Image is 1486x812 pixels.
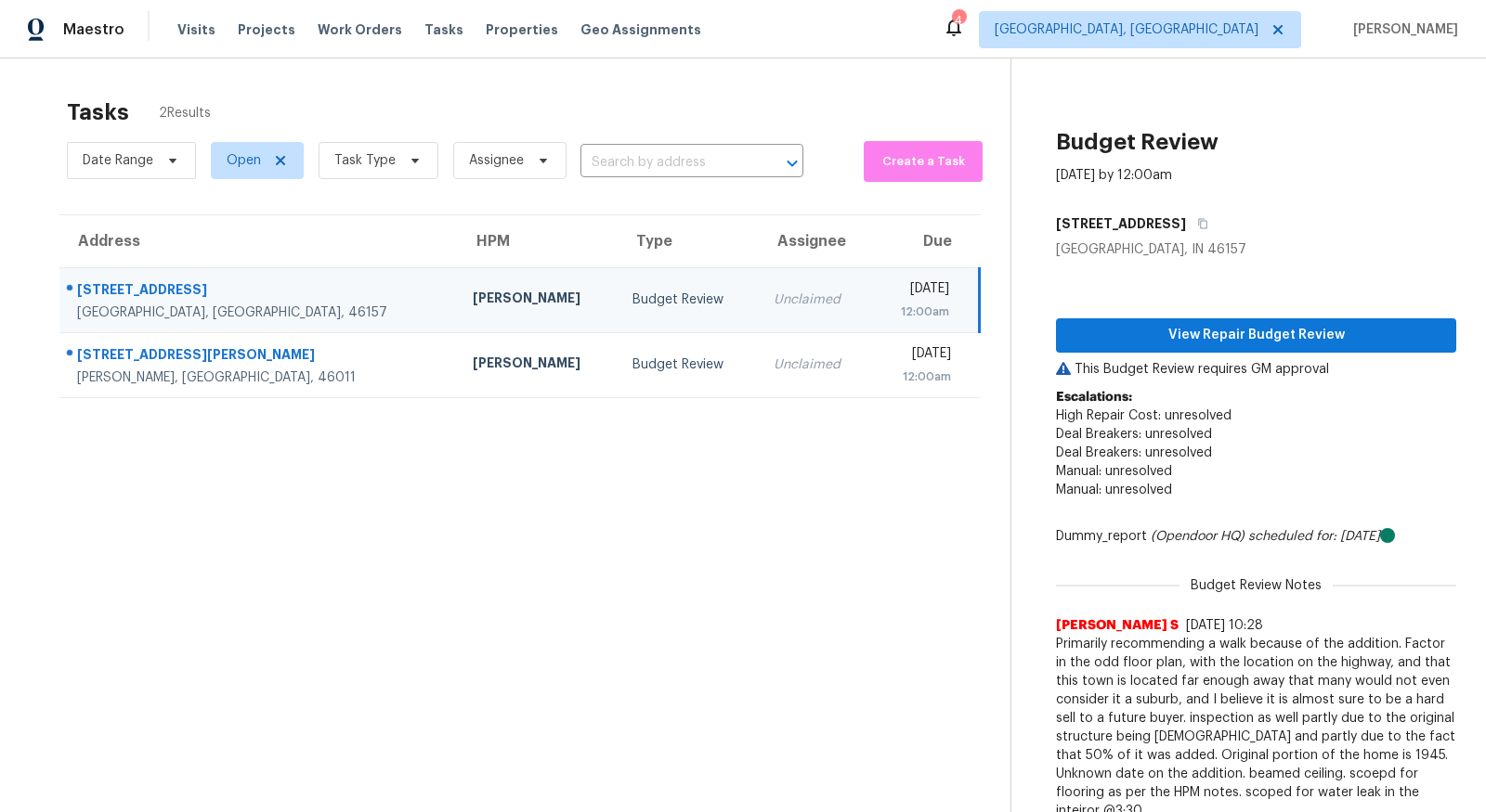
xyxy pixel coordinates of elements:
[774,355,856,374] div: Unclaimed
[83,151,153,170] span: Date Range
[1056,214,1186,233] h5: [STREET_ADDRESS]
[1186,619,1263,632] span: [DATE] 10:28
[238,20,295,39] span: Projects
[63,20,124,39] span: Maestro
[1056,409,1232,422] span: High Repair Cost: unresolved
[886,303,949,321] div: 12:00am
[632,290,743,309] div: Budget Review
[1056,465,1172,478] span: Manual: unresolved
[1056,483,1172,496] span: Manual: unresolved
[1071,324,1441,347] span: View Repair Budget Review
[1151,530,1245,543] i: (Opendoor HQ)
[77,280,443,303] div: [STREET_ADDRESS]
[1056,428,1212,441] span: Deal Breakers: unresolved
[759,215,871,267] th: Assignee
[424,23,463,36] span: Tasks
[886,367,951,386] div: 12:00am
[632,355,743,374] div: Budget Review
[77,303,443,322] div: [GEOGRAPHIC_DATA], [GEOGRAPHIC_DATA], 46157
[1346,20,1458,39] span: [PERSON_NAME]
[77,368,443,387] div: [PERSON_NAME], [GEOGRAPHIC_DATA], 46011
[1056,318,1456,353] button: View Repair Budget Review
[486,20,558,39] span: Properties
[1056,360,1456,379] p: This Budget Review requires GM approval
[77,345,443,368] div: [STREET_ADDRESS][PERSON_NAME]
[159,104,211,122] span: 2 Results
[1056,133,1219,151] h2: Budget Review
[580,20,701,39] span: Geo Assignments
[1056,391,1132,404] b: Escalations:
[1056,527,1456,546] div: Dummy_report
[67,103,129,122] h2: Tasks
[871,215,980,267] th: Due
[334,151,396,170] span: Task Type
[952,11,965,30] div: 4
[1248,530,1380,543] i: scheduled for: [DATE]
[1056,240,1456,259] div: [GEOGRAPHIC_DATA], IN 46157
[774,290,856,309] div: Unclaimed
[779,150,805,176] button: Open
[886,279,949,303] div: [DATE]
[59,215,458,267] th: Address
[473,289,603,312] div: [PERSON_NAME]
[1186,207,1211,240] button: Copy Address
[995,20,1258,39] span: [GEOGRAPHIC_DATA], [GEOGRAPHIC_DATA]
[1056,446,1212,459] span: Deal Breakers: unresolved
[873,151,973,173] span: Create a Task
[473,354,603,377] div: [PERSON_NAME]
[1180,576,1333,595] span: Budget Review Notes
[458,215,618,267] th: HPM
[1056,616,1179,635] span: [PERSON_NAME] S
[177,20,215,39] span: Visits
[1056,166,1172,185] div: [DATE] by 12:00am
[864,141,983,182] button: Create a Task
[580,148,751,177] input: Search by address
[886,344,951,367] div: [DATE]
[618,215,758,267] th: Type
[227,151,261,170] span: Open
[469,151,524,170] span: Assignee
[318,20,402,39] span: Work Orders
